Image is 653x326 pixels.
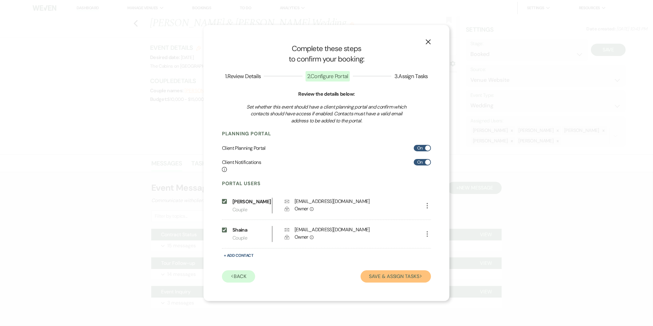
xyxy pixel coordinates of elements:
span: On [417,144,423,152]
div: [EMAIL_ADDRESS][DOMAIN_NAME] [295,198,370,205]
h1: Complete these steps to confirm your booking: [222,43,431,64]
h6: Client Planning Portal [222,145,266,152]
h6: Review the details below: [222,91,431,97]
p: [PERSON_NAME] [232,198,269,206]
p: Couple [232,234,272,242]
button: 1.Review Details [222,74,264,79]
h4: Planning Portal [222,130,431,137]
div: Owner [295,233,433,241]
button: Back [222,270,255,283]
span: 3 . Assign Tasks [394,73,428,80]
button: + Add Contact [222,252,255,259]
h3: Set whether this event should have a client planning portal and confirm which contacts should hav... [243,104,410,124]
button: 2.Configure Portal [303,74,353,79]
button: 3.Assign Tasks [391,74,431,79]
span: 2 . Configure Portal [306,71,350,81]
span: On [417,158,423,166]
h6: Client Notifications [222,159,261,173]
button: Save & Assign Tasks [361,270,431,283]
span: 1 . Review Details [225,73,261,80]
h4: Portal Users [222,180,431,187]
div: [EMAIL_ADDRESS][DOMAIN_NAME] [295,226,370,233]
p: Shaina [232,226,269,234]
p: Couple [232,206,272,214]
div: Owner [295,205,433,213]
